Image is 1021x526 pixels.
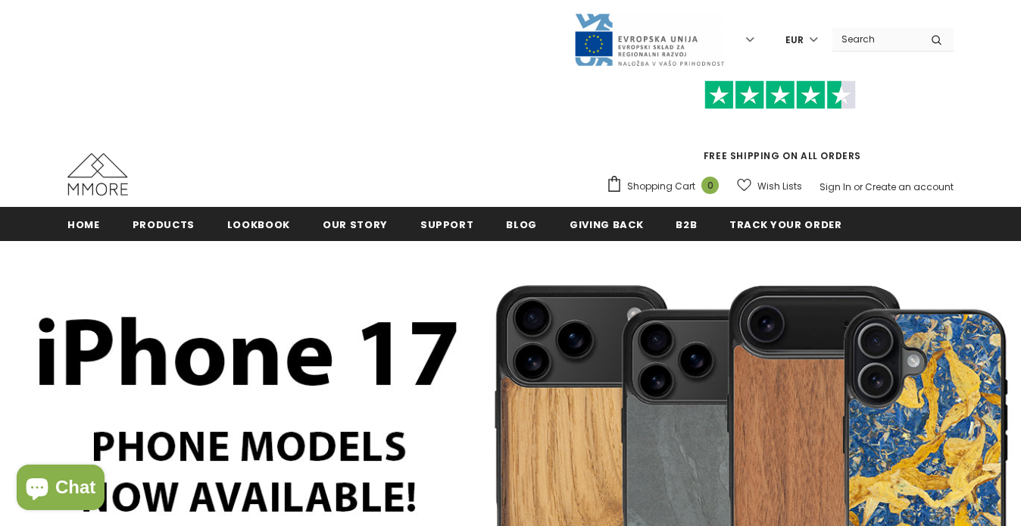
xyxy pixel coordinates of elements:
[865,180,954,193] a: Create an account
[67,218,100,232] span: Home
[133,207,195,241] a: Products
[420,207,474,241] a: support
[832,28,920,50] input: Search Site
[854,180,863,193] span: or
[606,87,954,162] span: FREE SHIPPING ON ALL ORDERS
[676,207,697,241] a: B2B
[323,207,388,241] a: Our Story
[506,218,537,232] span: Blog
[676,218,697,232] span: B2B
[227,218,290,232] span: Lookbook
[573,12,725,67] img: Javni Razpis
[729,218,841,232] span: Track your order
[570,207,643,241] a: Giving back
[701,177,719,194] span: 0
[133,218,195,232] span: Products
[785,33,804,48] span: EUR
[506,207,537,241] a: Blog
[606,175,726,198] a: Shopping Cart 0
[820,180,851,193] a: Sign In
[606,109,954,149] iframe: Customer reviews powered by Trustpilot
[737,173,802,199] a: Wish Lists
[420,218,474,232] span: support
[757,179,802,194] span: Wish Lists
[227,207,290,241] a: Lookbook
[67,207,100,241] a: Home
[570,218,643,232] span: Giving back
[67,153,128,196] img: MMORE Cases
[627,179,695,194] span: Shopping Cart
[573,33,725,45] a: Javni Razpis
[704,80,856,110] img: Trust Pilot Stars
[12,465,109,514] inbox-online-store-chat: Shopify online store chat
[323,218,388,232] span: Our Story
[729,207,841,241] a: Track your order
